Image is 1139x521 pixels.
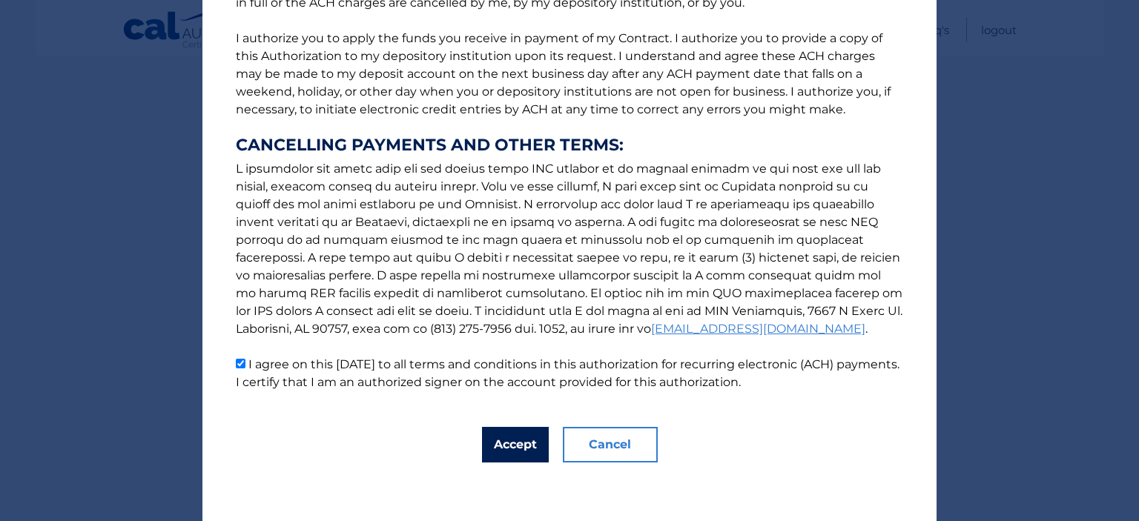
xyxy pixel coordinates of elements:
label: I agree on this [DATE] to all terms and conditions in this authorization for recurring electronic... [236,357,899,389]
a: [EMAIL_ADDRESS][DOMAIN_NAME] [651,322,865,336]
button: Cancel [563,427,658,462]
button: Accept [482,427,549,462]
strong: CANCELLING PAYMENTS AND OTHER TERMS: [236,136,903,154]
